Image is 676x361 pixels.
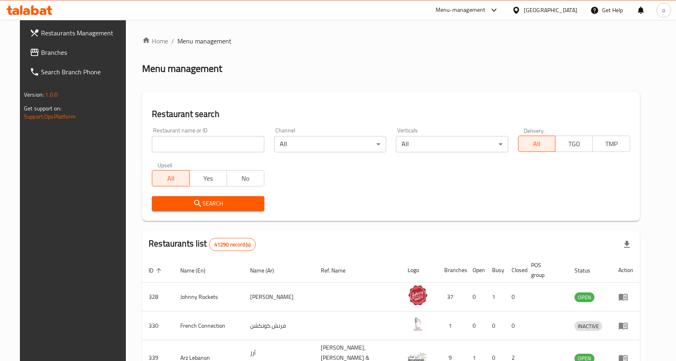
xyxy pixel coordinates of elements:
[486,258,505,283] th: Busy
[193,173,224,184] span: Yes
[505,311,525,340] td: 0
[24,111,76,122] a: Support.OpsPlatform
[158,199,257,209] span: Search
[408,285,428,305] img: Johnny Rockets
[152,136,264,152] input: Search for restaurant name or ID..
[209,241,255,249] span: 41290 record(s)
[522,138,553,150] span: All
[142,36,640,46] nav: breadcrumb
[596,138,627,150] span: TMP
[24,89,44,100] span: Version:
[250,266,285,275] span: Name (Ar)
[152,196,264,211] button: Search
[274,136,386,152] div: All
[171,36,174,46] li: /
[401,258,438,283] th: Logo
[23,62,133,82] a: Search Branch Phone
[438,311,466,340] td: 1
[23,43,133,62] a: Branches
[486,283,505,311] td: 1
[158,162,173,168] label: Upsell
[662,6,665,15] span: o
[486,311,505,340] td: 0
[618,321,633,331] div: Menu
[524,6,577,15] div: [GEOGRAPHIC_DATA]
[321,266,356,275] span: Ref. Name
[592,136,630,152] button: TMP
[466,258,486,283] th: Open
[559,138,590,150] span: TGO
[227,170,264,186] button: No
[156,173,186,184] span: All
[189,170,227,186] button: Yes
[438,258,466,283] th: Branches
[524,128,544,133] label: Delivery
[518,136,556,152] button: All
[574,322,602,331] span: INACTIVE
[574,292,594,302] div: OPEN
[24,103,61,114] span: Get support on:
[505,258,525,283] th: Closed
[531,260,558,280] span: POS group
[23,23,133,43] a: Restaurants Management
[436,5,486,15] div: Menu-management
[396,136,508,152] div: All
[152,170,190,186] button: All
[142,283,174,311] td: 328
[152,108,630,120] h2: Restaurant search
[574,266,601,275] span: Status
[41,28,126,38] span: Restaurants Management
[466,283,486,311] td: 0
[41,48,126,57] span: Branches
[466,311,486,340] td: 0
[142,36,168,46] a: Home
[244,283,314,311] td: [PERSON_NAME]
[180,266,216,275] span: Name (En)
[230,173,261,184] span: No
[149,238,256,251] h2: Restaurants list
[555,136,593,152] button: TGO
[174,311,244,340] td: French Connection
[177,36,231,46] span: Menu management
[149,266,164,275] span: ID
[45,89,58,100] span: 1.0.0
[617,235,637,254] div: Export file
[408,314,428,334] img: French Connection
[574,293,594,302] span: OPEN
[438,283,466,311] td: 37
[41,67,126,77] span: Search Branch Phone
[209,238,256,251] div: Total records count
[142,62,222,75] h2: Menu management
[244,311,314,340] td: فرنش كونكشن
[505,283,525,311] td: 0
[612,258,640,283] th: Action
[142,311,174,340] td: 330
[618,292,633,302] div: Menu
[174,283,244,311] td: Johnny Rockets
